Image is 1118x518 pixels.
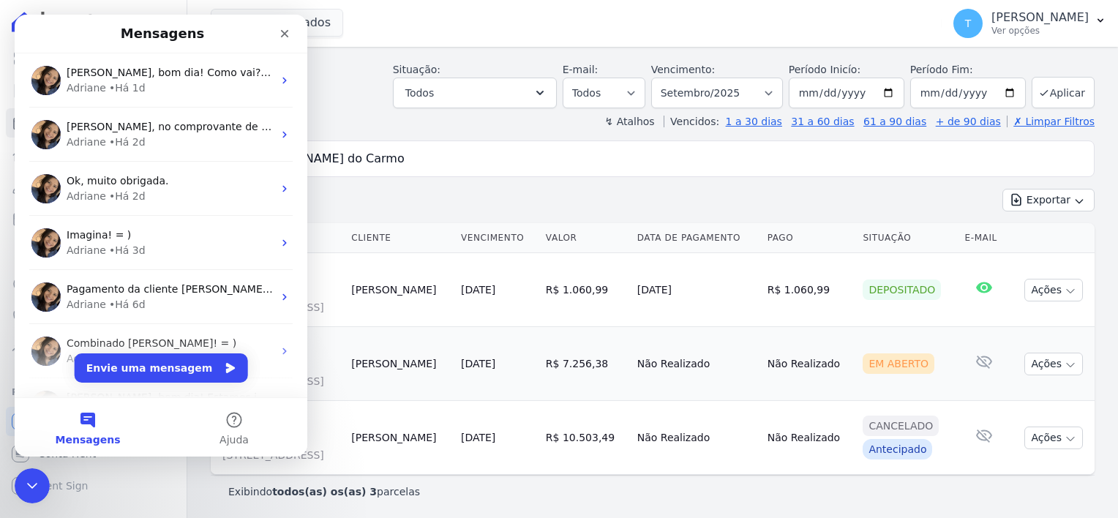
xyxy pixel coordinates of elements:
[17,376,46,405] img: Profile image for Adriane
[146,383,293,442] button: Ajuda
[631,223,762,253] th: Data de Pagamento
[6,334,181,363] a: Troca de Arquivos
[863,279,941,300] div: Depositado
[791,116,854,127] a: 31 a 60 dias
[762,327,858,401] td: Não Realizado
[17,105,46,135] img: Profile image for Adriane
[540,253,631,327] td: R$ 1.060,99
[94,66,131,81] div: • Há 1d
[942,3,1118,44] button: T [PERSON_NAME] Ver opções
[563,64,599,75] label: E-mail:
[991,25,1089,37] p: Ver opções
[52,228,91,244] div: Adriane
[405,84,434,102] span: Todos
[345,223,455,253] th: Cliente
[762,253,858,327] td: R$ 1.060,99
[651,64,715,75] label: Vencimento:
[1007,116,1095,127] a: ✗ Limpar Filtros
[461,358,495,369] a: [DATE]
[12,383,175,401] div: Plataformas
[52,160,154,172] span: Ok, muito obrigada.
[6,407,181,436] a: Recebíveis
[94,228,131,244] div: • Há 3d
[15,15,307,457] iframe: Intercom live chat
[965,18,972,29] span: T
[863,416,939,436] div: Cancelado
[6,237,181,266] a: Transferências
[6,301,181,331] a: Negativação
[6,173,181,202] a: Clientes
[959,223,1009,253] th: E-mail
[17,51,46,80] img: Profile image for Adriane
[272,486,377,498] b: todos(as) os(as) 3
[936,116,1001,127] a: + de 90 dias
[6,76,181,105] a: Contratos
[1032,77,1095,108] button: Aplicar
[205,420,234,430] span: Ajuda
[228,484,420,499] p: Exibindo parcelas
[60,339,233,368] button: Envie uma mensagem
[6,44,181,73] a: Visão Geral
[52,214,116,226] span: Imagina! = )
[52,174,91,189] div: Adriane
[211,9,343,37] button: 8 selecionados
[910,62,1026,78] label: Período Fim:
[631,401,762,475] td: Não Realizado
[345,253,455,327] td: [PERSON_NAME]
[863,353,934,374] div: Em Aberto
[6,140,181,170] a: Lotes
[540,401,631,475] td: R$ 10.503,49
[461,284,495,296] a: [DATE]
[94,282,131,298] div: • Há 6d
[540,327,631,401] td: R$ 7.256,38
[1002,189,1095,211] button: Exportar
[345,327,455,401] td: [PERSON_NAME]
[52,269,565,280] span: Pagamento da cliente [PERSON_NAME] já encontra-se em transferência para a conta cadastrada. ; )
[857,223,958,253] th: Situação
[41,420,106,430] span: Mensagens
[762,401,858,475] td: Não Realizado
[455,223,540,253] th: Vencimento
[991,10,1089,25] p: [PERSON_NAME]
[52,337,91,352] div: Adriane
[726,116,782,127] a: 1 a 30 dias
[238,144,1088,173] input: Buscar por nome do lote ou do cliente
[17,214,46,243] img: Profile image for Adriane
[94,337,146,352] div: • Há 1sem
[52,52,672,64] span: [PERSON_NAME], bom dia! Como vai? Separei este artigo para você sobre como alterar a data de venc...
[1024,427,1083,449] button: Ações
[345,401,455,475] td: [PERSON_NAME]
[863,116,926,127] a: 61 a 90 dias
[94,120,131,135] div: • Há 2d
[17,322,46,351] img: Profile image for Adriane
[863,439,932,459] div: Antecipado
[52,106,694,118] span: [PERSON_NAME], no comprovante de transferência enviado, contem as informações sobre a data da tra...
[6,269,181,299] a: Crédito
[17,268,46,297] img: Profile image for Adriane
[631,253,762,327] td: [DATE]
[604,116,654,127] label: ↯ Atalhos
[393,78,557,108] button: Todos
[52,323,222,334] span: Combinado [PERSON_NAME]! = )
[540,223,631,253] th: Valor
[6,108,181,138] a: Parcelas
[461,432,495,443] a: [DATE]
[52,282,91,298] div: Adriane
[6,439,181,468] a: Conta Hent
[393,64,440,75] label: Situação:
[1024,353,1083,375] button: Ações
[52,120,91,135] div: Adriane
[664,116,719,127] label: Vencidos:
[94,174,131,189] div: • Há 2d
[6,205,181,234] a: Minha Carteira
[52,66,91,81] div: Adriane
[762,223,858,253] th: Pago
[789,64,860,75] label: Período Inicío:
[631,327,762,401] td: Não Realizado
[17,159,46,189] img: Profile image for Adriane
[1024,279,1083,301] button: Ações
[15,468,50,503] iframe: Intercom live chat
